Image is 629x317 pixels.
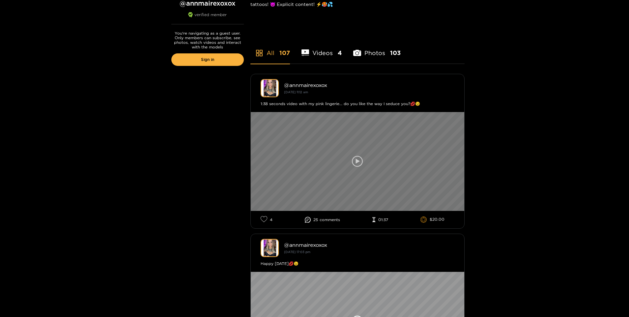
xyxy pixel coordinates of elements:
[372,217,388,222] li: 01:37
[250,34,290,64] li: All
[261,101,454,107] div: 1:38 seconds video with my pink lingerie... do you like the way I seduce you?💋😉
[171,12,244,24] div: verified member
[261,216,272,223] li: 4
[261,79,279,97] img: annmairexoxox
[171,31,244,49] p: You're navigating as a guest user. Only members can subscribe, see photos, watch videos and inter...
[301,34,342,64] li: Videos
[261,260,454,267] div: Happy [DATE]💋😉
[420,216,444,223] li: $20.00
[255,49,263,57] span: appstore
[284,242,454,248] div: @ annmairexoxox
[353,34,401,64] li: Photos
[390,49,401,57] span: 103
[305,217,340,223] li: 25
[284,90,308,94] small: [DATE] 11:12 am
[171,53,244,66] a: Sign in
[284,82,454,88] div: @ annmairexoxox
[320,217,340,222] span: comment s
[338,49,342,57] span: 4
[261,239,279,257] img: annmairexoxox
[279,49,290,57] span: 107
[284,250,310,254] small: [DATE] 17:03 pm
